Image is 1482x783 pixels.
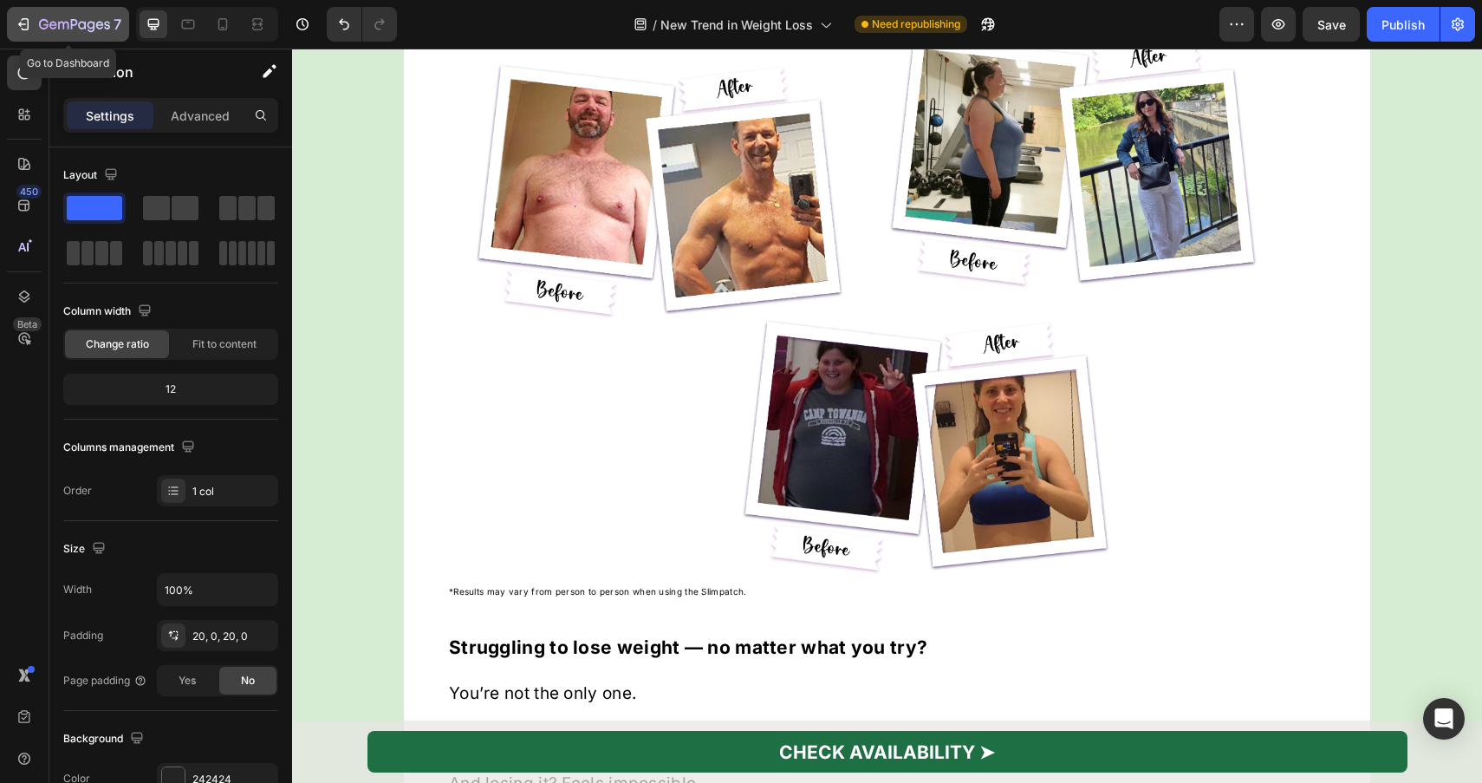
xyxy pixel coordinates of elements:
span: CHECK AVAILABILITY ➤ [487,693,703,714]
p: Advanced [171,107,230,125]
div: 20, 0, 20, 0 [192,629,274,644]
span: *Results may vary from person to person when using the Slimpatch. [157,538,455,548]
strong: Struggling to lose weight — no matter what you try? [157,588,635,610]
div: Publish [1381,16,1425,34]
div: 1 col [192,484,274,499]
button: 7 [7,7,129,42]
span: / [653,16,657,34]
div: Columns management [63,436,198,460]
span: Yes [179,673,196,688]
div: Undo/Redo [327,7,397,42]
div: Background [63,728,147,751]
p: 7 [114,14,121,35]
span: Change ratio [86,336,149,352]
button: Save [1303,7,1360,42]
div: 450 [16,185,42,199]
div: Order [63,483,92,499]
p: Section [84,62,226,82]
span: Fit to content [192,336,257,352]
span: Need republishing [872,16,960,32]
div: Page padding [63,673,147,688]
div: Padding [63,628,103,643]
p: Settings [86,107,134,125]
div: Layout [63,164,121,187]
span: No [241,673,255,688]
div: Column width [63,300,155,323]
div: Open Intercom Messenger [1423,698,1465,740]
span: New Trend in Weight Loss [660,16,813,34]
a: CHECK AVAILABILITY ➤ [75,682,1115,724]
span: Save [1317,17,1346,32]
button: Publish [1367,7,1440,42]
input: Auto [158,574,277,605]
div: 12 [67,377,275,401]
div: Size [63,538,109,561]
div: Beta [13,317,42,331]
iframe: Design area [292,49,1482,783]
div: Width [63,582,92,597]
span: You’re not the only one. [157,635,344,655]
